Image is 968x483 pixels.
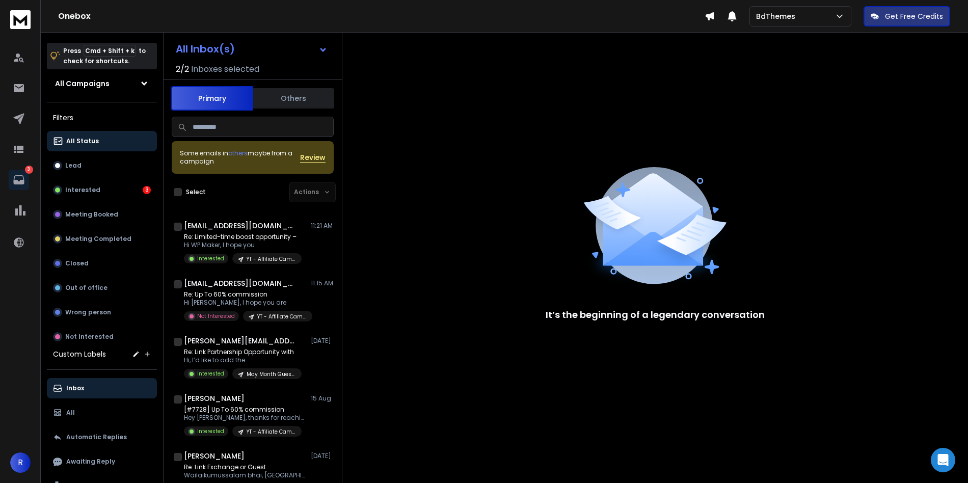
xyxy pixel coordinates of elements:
[47,204,157,225] button: Meeting Booked
[171,86,253,111] button: Primary
[66,384,84,392] p: Inbox
[47,253,157,274] button: Closed
[184,451,245,461] h1: [PERSON_NAME]
[63,46,146,66] p: Press to check for shortcuts.
[228,149,248,157] span: others
[66,409,75,417] p: All
[197,255,224,262] p: Interested
[25,166,33,174] p: 3
[311,279,334,287] p: 11:15 AM
[756,11,799,21] p: BdThemes
[931,448,955,472] div: Open Intercom Messenger
[84,45,136,57] span: Cmd + Shift + k
[311,222,334,230] p: 11:21 AM
[58,10,705,22] h1: Onebox
[66,433,127,441] p: Automatic Replies
[65,235,131,243] p: Meeting Completed
[66,137,99,145] p: All Status
[47,111,157,125] h3: Filters
[47,180,157,200] button: Interested3
[300,152,326,163] button: Review
[65,210,118,219] p: Meeting Booked
[65,284,107,292] p: Out of office
[546,308,765,322] p: It’s the beginning of a legendary conversation
[10,452,31,473] button: R
[65,186,100,194] p: Interested
[180,149,300,166] div: Some emails in maybe from a campaign
[184,278,296,288] h1: [EMAIL_ADDRESS][DOMAIN_NAME]
[184,299,306,307] p: Hi [PERSON_NAME], I hope you are
[184,221,296,231] h1: [EMAIL_ADDRESS][DOMAIN_NAME]
[184,356,302,364] p: Hi, I’d like to add the
[864,6,950,26] button: Get Free Credits
[9,170,29,190] a: 3
[197,427,224,435] p: Interested
[176,44,235,54] h1: All Inbox(s)
[47,73,157,94] button: All Campaigns
[184,471,306,479] p: Wailaikumussalam bhai, [GEOGRAPHIC_DATA]. Just send
[47,302,157,323] button: Wrong person
[197,312,235,320] p: Not Interested
[55,78,110,89] h1: All Campaigns
[65,308,111,316] p: Wrong person
[47,131,157,151] button: All Status
[168,39,336,59] button: All Inbox(s)
[184,406,306,414] p: [#7728] Up To 60% commission
[65,333,114,341] p: Not Interested
[10,10,31,29] img: logo
[53,349,106,359] h3: Custom Labels
[47,378,157,398] button: Inbox
[47,403,157,423] button: All
[66,458,115,466] p: Awaiting Reply
[191,63,259,75] h3: Inboxes selected
[47,229,157,249] button: Meeting Completed
[184,336,296,346] h1: [PERSON_NAME][EMAIL_ADDRESS][DOMAIN_NAME]
[47,451,157,472] button: Awaiting Reply
[311,394,334,403] p: 15 Aug
[47,278,157,298] button: Out of office
[311,452,334,460] p: [DATE]
[47,327,157,347] button: Not Interested
[247,370,295,378] p: May Month Guest post or Link Exchange Outreach Campaign
[197,370,224,378] p: Interested
[143,186,151,194] div: 3
[247,428,295,436] p: YT - Affiliate Campaign 2025 Part -2
[184,463,306,471] p: Re: Link Exchange or Guest
[47,155,157,176] button: Lead
[184,348,302,356] p: Re: Link Partnership Opportunity with
[184,241,302,249] p: Hi WP Maker, I hope you
[186,188,206,196] label: Select
[184,414,306,422] p: Hey [PERSON_NAME], thanks for reaching
[247,255,295,263] p: YT - Affiliate Campaign 2025 Part -2
[65,259,89,267] p: Closed
[253,87,334,110] button: Others
[184,290,306,299] p: Re: Up To 60% commission
[47,427,157,447] button: Automatic Replies
[184,393,245,404] h1: [PERSON_NAME]
[65,162,82,170] p: Lead
[885,11,943,21] p: Get Free Credits
[257,313,306,320] p: YT - Affiliate Campaign 2025 Part -2
[184,233,302,241] p: Re: Limited-time boost opportunity –
[176,63,189,75] span: 2 / 2
[311,337,334,345] p: [DATE]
